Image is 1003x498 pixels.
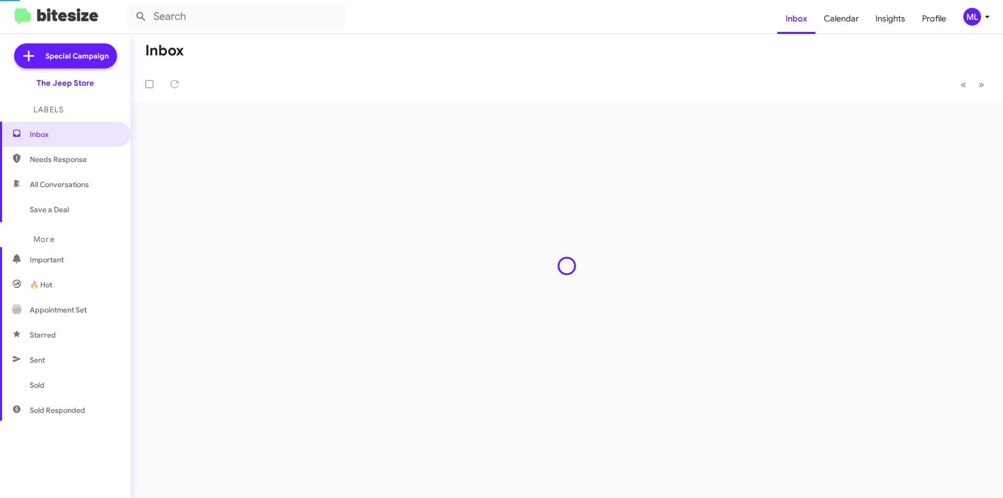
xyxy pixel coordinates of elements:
[954,74,973,95] button: Previous
[30,129,119,140] span: Inbox
[914,4,954,34] a: Profile
[972,74,990,95] button: Next
[126,4,346,29] input: Search
[955,74,990,95] nav: Page navigation example
[30,305,87,315] span: Appointment Set
[30,179,89,190] span: All Conversations
[30,280,52,290] span: 🔥 Hot
[33,105,64,114] span: Labels
[145,42,184,59] h1: Inbox
[33,235,55,244] span: More
[867,4,914,34] a: Insights
[815,4,867,34] a: Calendar
[45,51,109,61] span: Special Campaign
[30,380,44,390] span: Sold
[777,4,815,34] a: Inbox
[30,154,119,165] span: Needs Response
[30,254,119,265] span: Important
[30,355,45,365] span: Sent
[37,78,94,88] div: The Jeep Store
[30,204,69,215] span: Save a Deal
[961,78,966,91] span: «
[978,78,984,91] span: »
[30,330,56,340] span: Starred
[954,8,992,26] button: ML
[14,43,117,68] a: Special Campaign
[963,8,981,26] div: ML
[30,405,85,415] span: Sold Responded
